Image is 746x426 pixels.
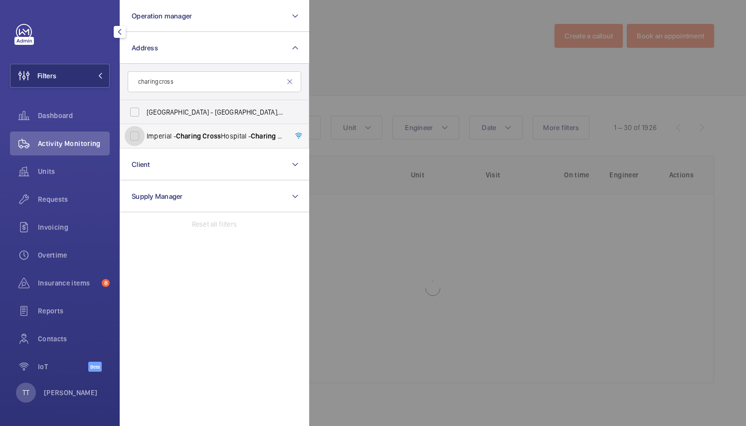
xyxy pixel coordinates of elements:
[102,279,110,287] span: 8
[38,111,110,121] span: Dashboard
[38,362,88,372] span: IoT
[37,71,56,81] span: Filters
[88,362,102,372] span: Beta
[38,306,110,316] span: Reports
[38,139,110,148] span: Activity Monitoring
[44,388,98,398] p: [PERSON_NAME]
[22,388,29,398] p: TT
[38,222,110,232] span: Invoicing
[38,278,98,288] span: Insurance items
[38,334,110,344] span: Contacts
[10,64,110,88] button: Filters
[38,166,110,176] span: Units
[38,194,110,204] span: Requests
[38,250,110,260] span: Overtime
